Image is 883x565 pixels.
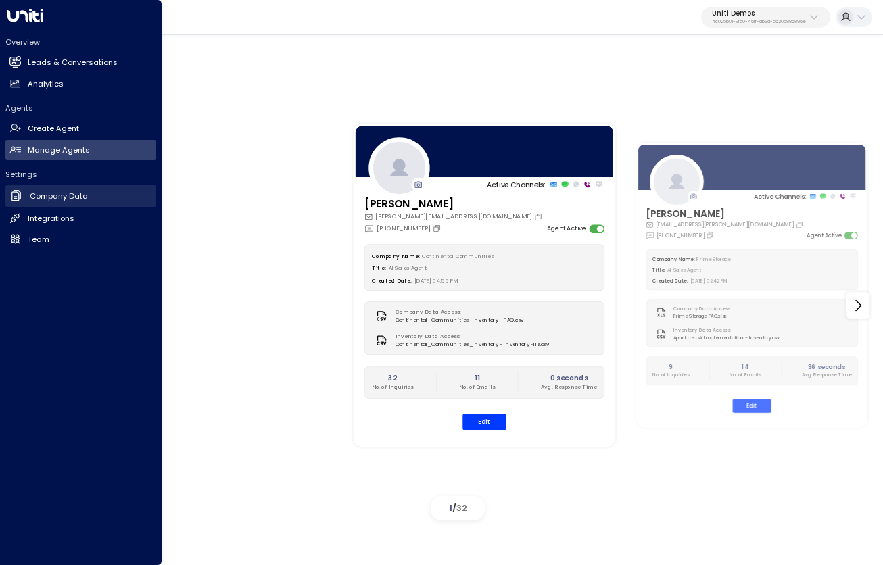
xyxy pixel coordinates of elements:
[414,277,458,284] span: [DATE] 04:55 PM
[701,7,830,28] button: Uniti Demos4c025b01-9fa0-46ff-ab3a-a620b886896e
[422,253,494,260] span: Continental Communities
[431,496,485,520] div: /
[456,502,467,514] span: 32
[652,278,688,284] label: Created Date:
[646,231,715,240] div: [PHONE_NUMBER]
[396,309,519,317] label: Company Data Access:
[673,306,732,313] label: Company Data Access:
[28,57,118,68] h2: Leads & Conversations
[396,316,523,324] span: Continental_Communities_Inventory - FAQ.csv
[730,372,761,378] p: No. of Emails
[30,191,88,202] h2: Company Data
[541,383,597,391] p: Avg. Response Time
[28,213,74,224] h2: Integrations
[5,169,156,180] h2: Settings
[673,313,735,320] span: Prime Storage FAQ.xlsx
[5,74,156,94] a: Analytics
[372,277,412,284] label: Created Date:
[5,185,156,207] a: Company Data
[646,207,805,222] h3: [PERSON_NAME]
[372,383,413,391] p: No. of Inquiries
[487,179,546,189] p: Active Channels:
[801,363,851,372] h2: 36 seconds
[690,278,727,284] span: [DATE] 02:42 PM
[372,265,386,272] label: Title:
[807,232,841,240] label: Agent Active
[449,502,452,514] span: 1
[754,192,806,201] p: Active Channels:
[696,256,730,262] span: Prime Storage
[28,145,90,156] h2: Manage Agents
[796,221,805,228] button: Copy
[5,140,156,160] a: Manage Agents
[396,341,550,349] span: Continental_Communities_Inventory - Inventory File.csv
[706,232,715,239] button: Copy
[712,19,806,24] p: 4c025b01-9fa0-46ff-ab3a-a620b886896e
[652,256,694,262] label: Company Name:
[547,224,586,234] label: Agent Active
[462,414,506,430] button: Edit
[364,224,444,234] div: [PHONE_NUMBER]
[673,335,780,341] span: ApartmensX Implementation - Inventory.csv
[28,234,49,245] h2: Team
[712,9,806,18] p: Uniti Demos
[396,333,545,341] label: Inventory Data Access:
[652,363,689,372] h2: 9
[652,372,689,378] p: No. of Inquiries
[372,253,419,260] label: Company Name:
[28,123,79,134] h2: Create Agent
[5,53,156,73] a: Leads & Conversations
[5,119,156,139] a: Create Agent
[5,229,156,249] a: Team
[541,373,597,383] h2: 0 seconds
[364,213,545,222] div: [PERSON_NAME][EMAIL_ADDRESS][DOMAIN_NAME]
[372,373,413,383] h2: 32
[801,372,851,378] p: Avg. Response Time
[459,383,494,391] p: No. of Emails
[5,103,156,114] h2: Agents
[646,221,805,229] div: [EMAIL_ADDRESS][PERSON_NAME][DOMAIN_NAME]
[673,328,775,335] label: Inventory Data Access:
[389,265,427,272] span: AI Sales Agent
[459,373,494,383] h2: 11
[732,399,771,413] button: Edit
[652,267,665,273] label: Title:
[5,36,156,47] h2: Overview
[534,213,545,222] button: Copy
[730,363,761,372] h2: 14
[28,78,64,90] h2: Analytics
[433,224,444,233] button: Copy
[364,197,545,212] h3: [PERSON_NAME]
[667,267,701,273] span: AI Sales Agent
[5,208,156,228] a: Integrations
